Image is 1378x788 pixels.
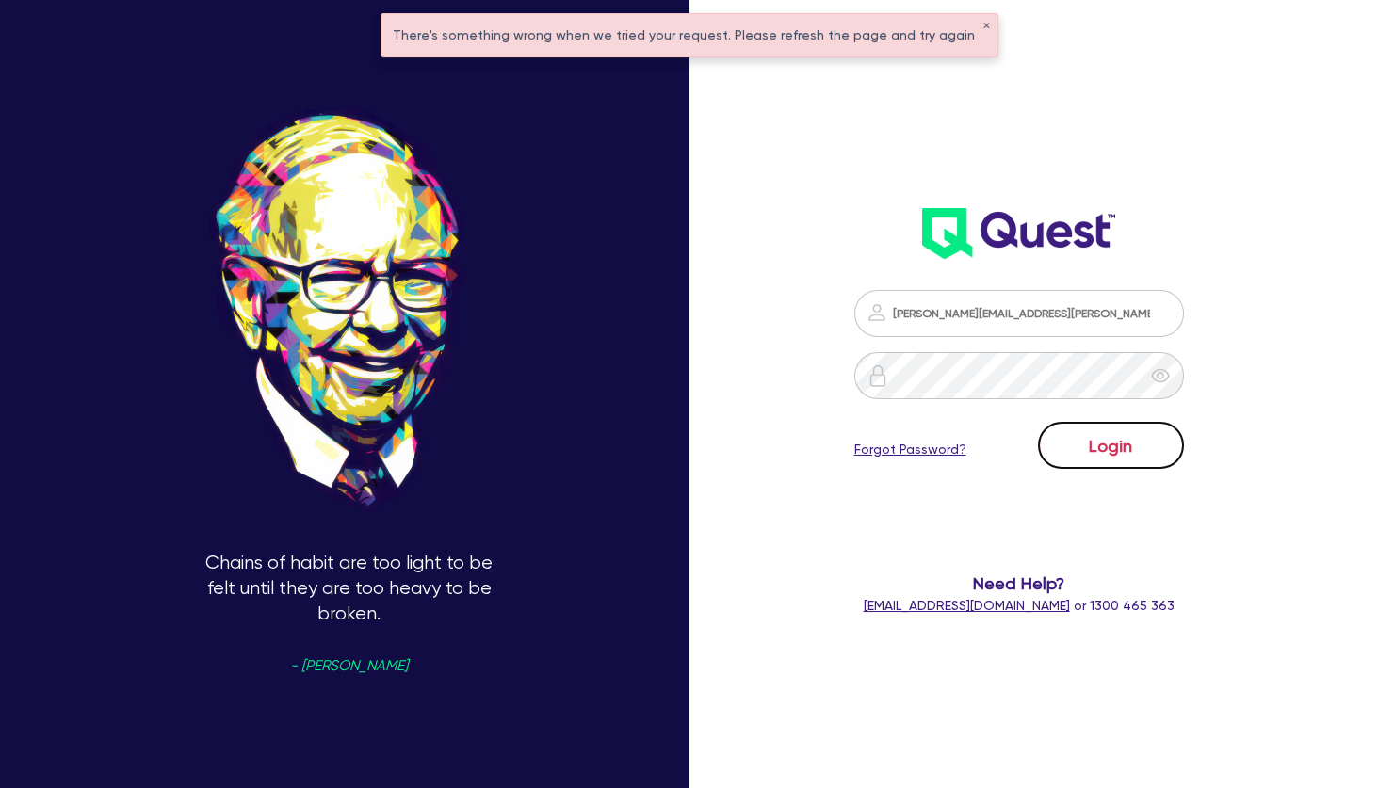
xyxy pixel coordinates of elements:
[864,598,1070,613] a: [EMAIL_ADDRESS][DOMAIN_NAME]
[381,14,997,56] div: There's something wrong when we tried your request. Please refresh the page and try again
[290,659,408,673] span: - [PERSON_NAME]
[1151,366,1170,385] span: eye
[864,598,1175,613] span: or 1300 465 363
[867,364,889,387] img: icon-password
[854,290,1184,337] input: Email address
[982,22,990,31] button: ✕
[922,208,1115,259] img: wH2k97JdezQIQAAAABJRU5ErkJggg==
[1038,422,1184,469] button: Login
[841,571,1195,596] span: Need Help?
[854,440,966,459] a: Forgot Password?
[866,301,888,324] img: icon-password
